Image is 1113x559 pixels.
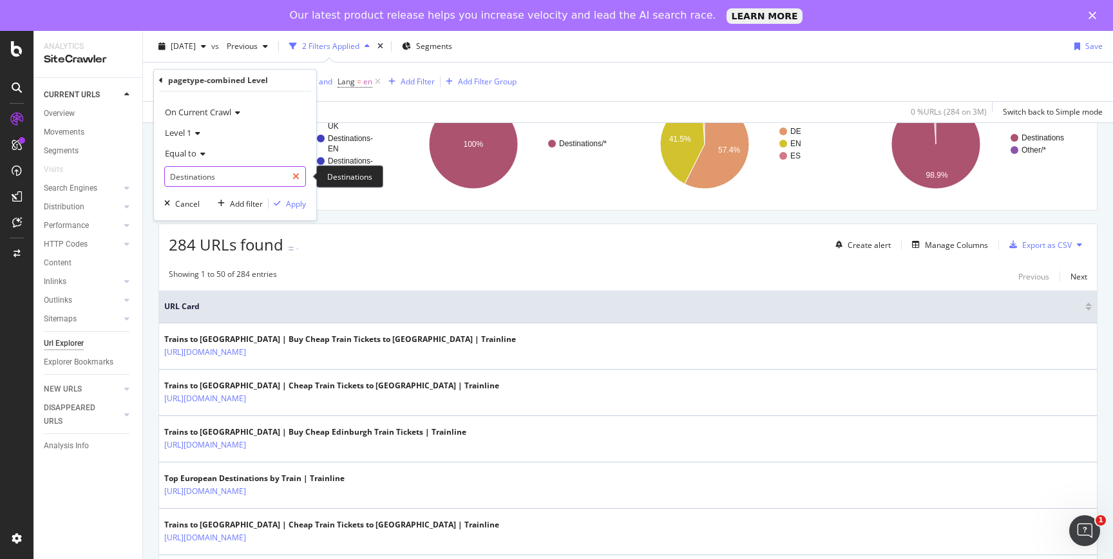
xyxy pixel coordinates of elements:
svg: A chart. [862,88,1087,200]
button: Next [1070,269,1087,284]
span: = [357,76,361,87]
span: 284 URLs found [169,234,283,255]
div: DISAPPEARED URLS [44,401,109,428]
span: On Current Crawl [165,106,231,118]
span: Lang [338,76,355,87]
div: HTTP Codes [44,238,88,251]
span: en [363,73,372,91]
button: Add Filter [383,74,435,90]
div: Sitemaps [44,312,77,326]
a: Outlinks [44,294,120,307]
button: Save [1069,36,1103,57]
div: pagetype-combined Level [168,75,268,86]
svg: A chart. [631,88,856,200]
a: HTTP Codes [44,238,120,251]
span: vs [211,41,222,52]
a: [URL][DOMAIN_NAME] [164,439,246,451]
button: and [319,75,332,88]
span: URL Card [164,301,1082,312]
div: SiteCrawler [44,52,132,67]
a: Segments [44,144,133,158]
div: Our latest product release helps you increase velocity and lead the AI search race. [290,9,716,22]
div: CURRENT URLS [44,88,100,102]
button: Switch back to Simple mode [998,102,1103,122]
button: Create alert [830,234,891,255]
text: EN [790,139,801,148]
div: Performance [44,219,89,232]
img: Equal [289,247,294,251]
a: Content [44,256,133,270]
div: Inlinks [44,275,66,289]
button: Export as CSV [1004,234,1072,255]
div: Trains to [GEOGRAPHIC_DATA] | Buy Cheap Edinburgh Train Tickets | Trainline [164,426,466,438]
text: EN [328,144,339,153]
div: Explorer Bookmarks [44,355,113,369]
iframe: Intercom live chat [1069,515,1100,546]
button: Previous [1018,269,1049,284]
a: Performance [44,219,120,232]
a: Movements [44,126,133,139]
a: Url Explorer [44,337,133,350]
div: Search Engines [44,182,97,195]
a: [URL][DOMAIN_NAME] [164,392,246,405]
button: Manage Columns [907,237,988,252]
text: 100% [464,140,484,149]
a: Explorer Bookmarks [44,355,133,369]
span: Equal to [165,147,196,159]
a: Overview [44,107,133,120]
text: 98.9% [926,171,948,180]
text: Destinations- [328,156,373,166]
div: Outlinks [44,294,72,307]
div: Overview [44,107,75,120]
a: Visits [44,163,76,176]
div: times [375,40,386,53]
button: 2 Filters Applied [284,36,375,57]
div: Analysis Info [44,439,89,453]
div: Add filter [230,198,263,209]
div: Previous [1018,271,1049,282]
text: UK [328,122,339,131]
a: Sitemaps [44,312,120,326]
div: Export as CSV [1022,240,1072,251]
a: [URL][DOMAIN_NAME] [164,485,246,498]
text: 41.5% [669,135,691,144]
div: 2 Filters Applied [302,41,359,52]
div: Movements [44,126,84,139]
div: Trains to [GEOGRAPHIC_DATA] | Cheap Train Tickets to [GEOGRAPHIC_DATA] | Trainline [164,519,499,531]
div: Showing 1 to 50 of 284 entries [169,269,277,284]
button: Add Filter Group [441,74,517,90]
div: Visits [44,163,63,176]
span: Segments [416,41,452,52]
div: 0 % URLs ( 284 on 3M ) [911,106,987,117]
div: Content [44,256,71,270]
button: Apply [269,197,306,210]
button: [DATE] [153,36,211,57]
svg: A chart. [400,88,625,200]
text: Other/* [1022,146,1046,155]
span: 1 [1096,515,1106,526]
text: 57.4% [718,146,740,155]
div: Apply [286,198,306,209]
text: Destinations- [328,134,373,143]
button: Cancel [159,197,200,210]
div: Destinations [316,166,383,188]
div: Add Filter [401,76,435,87]
div: Analytics [44,41,132,52]
div: Top European Destinations by Train | Trainline [164,473,345,484]
button: Add filter [213,197,263,210]
a: Analysis Info [44,439,133,453]
div: Trains to [GEOGRAPHIC_DATA] | Cheap Train Tickets to [GEOGRAPHIC_DATA] | Trainline [164,380,499,392]
button: Segments [397,36,457,57]
span: Previous [222,41,258,52]
div: Url Explorer [44,337,84,350]
div: Save [1085,41,1103,52]
button: Previous [222,36,273,57]
a: LEARN MORE [727,8,803,24]
div: Trains to [GEOGRAPHIC_DATA] | Buy Cheap Train Tickets to [GEOGRAPHIC_DATA] | Trainline [164,334,516,345]
div: Next [1070,271,1087,282]
a: Inlinks [44,275,120,289]
div: - [296,243,299,254]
